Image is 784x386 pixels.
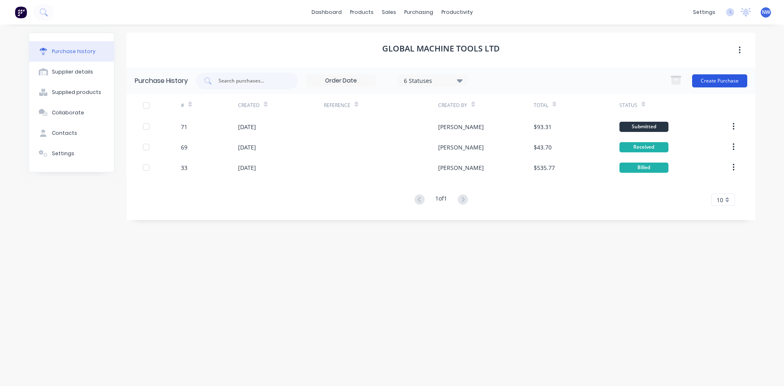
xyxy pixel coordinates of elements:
button: Supplied products [29,82,114,103]
img: Factory [15,6,27,18]
div: [PERSON_NAME] [438,163,484,172]
div: Status [619,102,637,109]
button: Settings [29,143,114,164]
div: Reference [324,102,350,109]
div: Settings [52,150,74,157]
div: Collaborate [52,109,84,116]
div: 6 Statuses [404,76,462,85]
div: products [346,6,378,18]
div: [DATE] [238,123,256,131]
div: [PERSON_NAME] [438,123,484,131]
div: 71 [181,123,187,131]
div: Purchase history [52,48,96,55]
div: [DATE] [238,143,256,152]
span: NW [762,9,770,16]
button: Purchase history [29,41,114,62]
div: Received [619,142,668,152]
div: Supplier details [52,68,93,76]
div: Submitted [619,122,668,132]
div: Contacts [52,129,77,137]
div: 1 of 1 [435,194,447,206]
div: $43.70 [534,143,552,152]
button: Collaborate [29,103,114,123]
div: sales [378,6,400,18]
button: Create Purchase [692,74,747,87]
div: settings [689,6,719,18]
h1: Global Machine Tools Ltd [382,44,500,54]
div: Supplied products [52,89,101,96]
div: Purchase History [135,76,188,86]
button: Supplier details [29,62,114,82]
a: dashboard [307,6,346,18]
div: # [181,102,184,109]
div: purchasing [400,6,437,18]
div: [DATE] [238,163,256,172]
div: $535.77 [534,163,555,172]
button: Contacts [29,123,114,143]
input: Order Date [307,75,375,87]
div: productivity [437,6,477,18]
div: Created [238,102,260,109]
input: Search purchases... [218,77,285,85]
span: 10 [717,196,723,204]
div: Total [534,102,548,109]
div: Billed [619,163,668,173]
div: 33 [181,163,187,172]
div: Created By [438,102,467,109]
div: [PERSON_NAME] [438,143,484,152]
div: 69 [181,143,187,152]
div: $93.31 [534,123,552,131]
